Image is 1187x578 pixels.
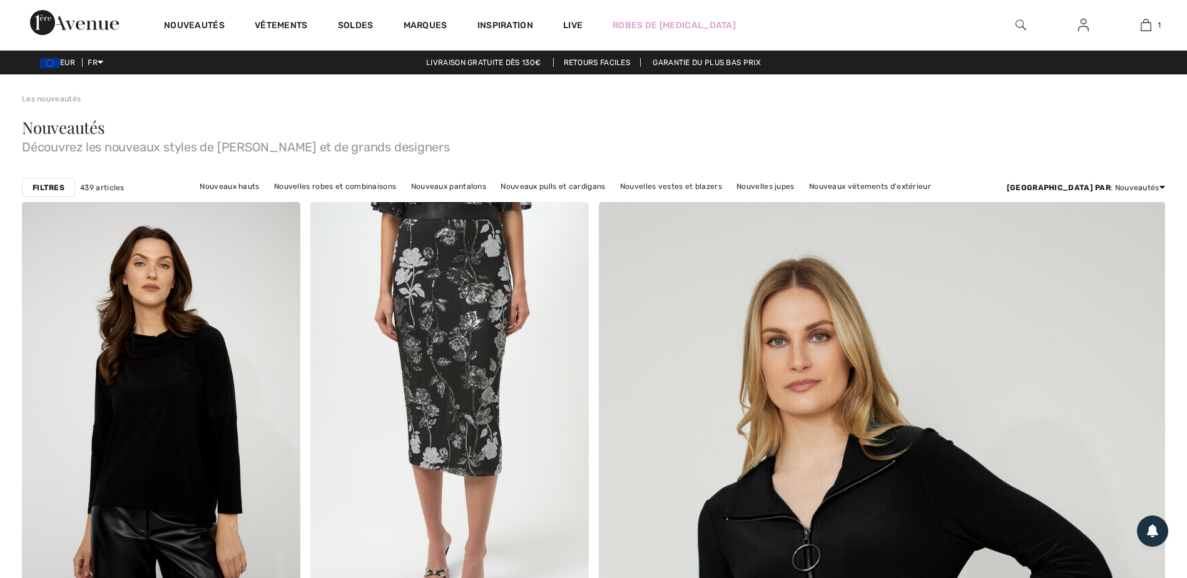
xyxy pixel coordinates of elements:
[614,178,728,195] a: Nouvelles vestes et blazers
[268,178,402,195] a: Nouvelles robes et combinaisons
[563,19,583,32] a: Live
[1068,18,1099,33] a: Se connecter
[1115,18,1176,33] a: 1
[803,178,937,195] a: Nouveaux vêtements d'extérieur
[22,116,105,138] span: Nouveautés
[193,178,265,195] a: Nouveaux hauts
[404,20,447,33] a: Marques
[255,20,308,33] a: Vêtements
[416,58,551,67] a: Livraison gratuite dès 130€
[30,10,119,35] img: 1ère Avenue
[33,182,64,193] strong: Filtres
[553,58,641,67] a: Retours faciles
[405,178,492,195] a: Nouveaux pantalons
[40,58,80,67] span: EUR
[613,19,736,32] a: Robes de [MEDICAL_DATA]
[88,58,103,67] span: FR
[1016,18,1026,33] img: recherche
[1078,18,1089,33] img: Mes infos
[164,20,225,33] a: Nouveautés
[40,58,60,68] img: Euro
[1108,484,1174,515] iframe: Ouvre un widget dans lequel vous pouvez trouver plus d’informations
[1007,183,1111,192] strong: [GEOGRAPHIC_DATA] par
[22,94,81,103] a: Les nouveautés
[1141,18,1151,33] img: Mon panier
[477,20,533,33] span: Inspiration
[22,136,1165,153] span: Découvrez les nouveaux styles de [PERSON_NAME] et de grands designers
[494,178,611,195] a: Nouveaux pulls et cardigans
[80,182,125,193] span: 439 articles
[643,58,771,67] a: Garantie du plus bas prix
[1007,182,1165,193] div: : Nouveautés
[338,20,374,33] a: Soldes
[1158,19,1161,31] span: 1
[730,178,801,195] a: Nouvelles jupes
